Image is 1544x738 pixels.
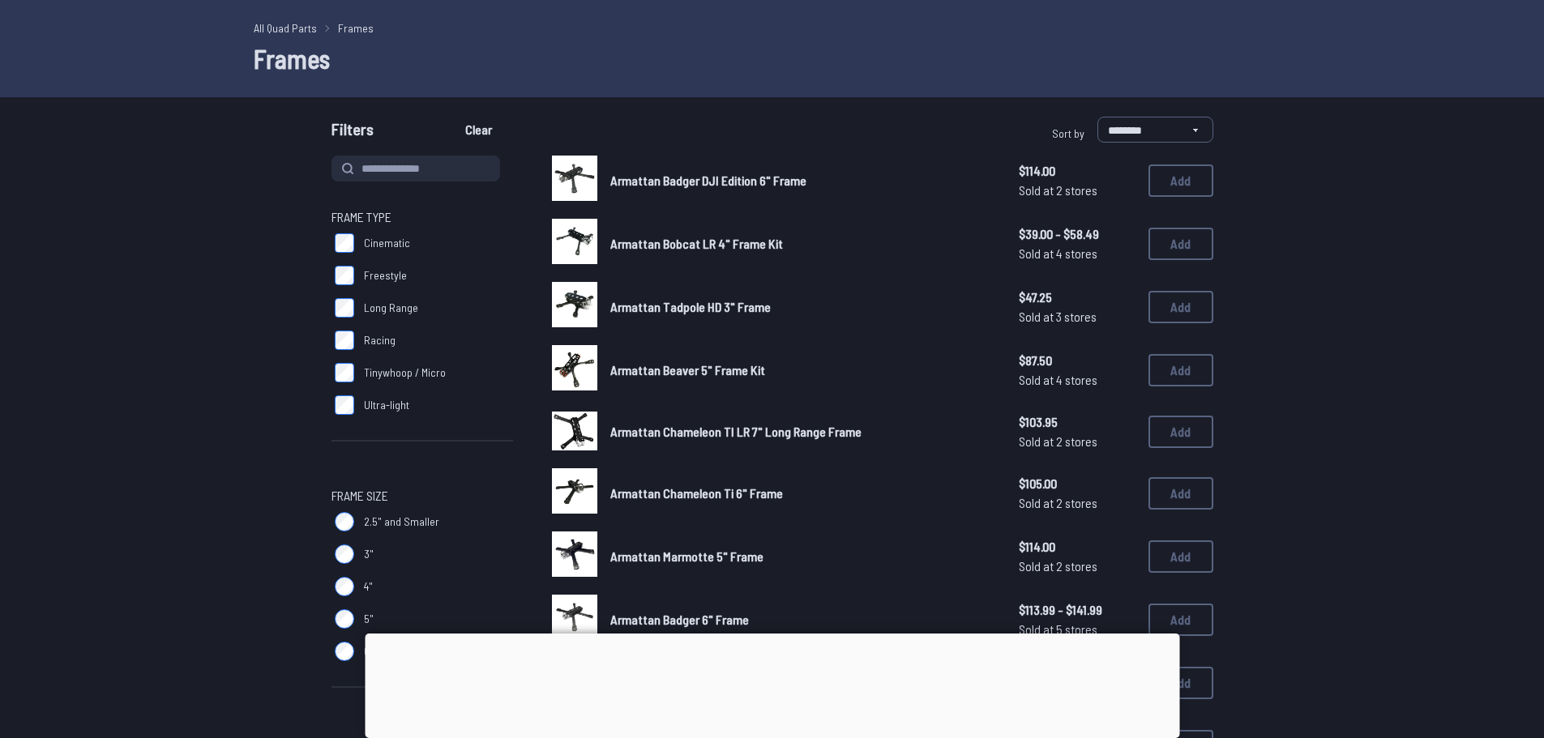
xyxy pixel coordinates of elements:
[364,332,396,348] span: Racing
[364,235,410,251] span: Cinematic
[365,633,1179,734] iframe: Advertisement
[610,297,993,317] a: Armattan Tadpole HD 3" Frame
[335,266,354,285] input: Freestyle
[254,39,1291,78] h1: Frames
[552,531,597,582] a: image
[331,207,391,227] span: Frame Type
[338,19,374,36] a: Frames
[1019,493,1136,513] span: Sold at 2 stores
[1097,117,1213,143] select: Sort by
[552,219,597,269] a: image
[610,485,783,501] span: Armattan Chameleon Ti 6" Frame
[610,548,763,564] span: Armattan Marmotte 5" Frame
[335,577,354,596] input: 4"
[364,397,409,413] span: Ultra-light
[1019,370,1136,390] span: Sold at 4 stores
[335,395,354,415] input: Ultra-light
[1019,181,1136,200] span: Sold at 2 stores
[331,486,388,506] span: Frame Size
[1019,620,1136,639] span: Sold at 5 stores
[335,298,354,318] input: Long Range
[610,360,993,380] a: Armattan Beaver 5" Frame Kit
[552,156,597,206] a: image
[364,546,374,562] span: 3"
[610,171,993,190] a: Armattan Badger DJI Edition 6" Frame
[335,609,354,629] input: 5"
[610,484,993,503] a: Armattan Chameleon Ti 6" Frame
[1148,477,1213,510] button: Add
[364,578,373,595] span: 4"
[552,408,597,455] a: image
[1019,432,1136,451] span: Sold at 2 stores
[335,512,354,531] input: 2.5" and Smaller
[552,156,597,201] img: image
[552,468,597,518] a: image
[552,595,597,645] a: image
[610,547,993,566] a: Armattan Marmotte 5" Frame
[552,468,597,514] img: image
[1052,126,1084,140] span: Sort by
[610,612,749,627] span: Armattan Badger 6" Frame
[552,219,597,264] img: image
[552,345,597,390] img: image
[254,19,317,36] a: All Quad Parts
[610,422,993,442] a: Armattan Chameleon TI LR 7" Long Range Frame
[364,643,379,659] span: 6"+
[552,595,597,640] img: image
[1019,412,1136,432] span: $103.95
[335,544,354,564] input: 3"
[1019,600,1136,620] span: $113.99 - $141.99
[331,117,374,149] span: Filters
[1019,537,1136,557] span: $114.00
[1148,667,1213,699] button: Add
[1019,288,1136,307] span: $47.25
[552,282,597,332] a: image
[552,412,597,450] img: image
[610,610,993,629] a: Armattan Badger 6" Frame
[1019,244,1136,263] span: Sold at 4 stores
[1019,224,1136,244] span: $39.00 - $58.49
[451,117,506,143] button: Clear
[610,173,806,188] span: Armattan Badger DJI Edition 6" Frame
[1019,161,1136,181] span: $114.00
[1148,540,1213,573] button: Add
[1019,351,1136,370] span: $87.50
[1148,291,1213,323] button: Add
[552,282,597,327] img: image
[610,234,993,254] a: Armattan Bobcat LR 4" Frame Kit
[1148,354,1213,386] button: Add
[1148,228,1213,260] button: Add
[610,236,783,251] span: Armattan Bobcat LR 4" Frame Kit
[1019,307,1136,326] span: Sold at 3 stores
[610,362,765,378] span: Armattan Beaver 5" Frame Kit
[335,363,354,382] input: Tinywhoop / Micro
[364,267,407,284] span: Freestyle
[552,345,597,395] a: image
[364,514,439,530] span: 2.5" and Smaller
[1019,557,1136,576] span: Sold at 2 stores
[364,300,418,316] span: Long Range
[610,424,862,439] span: Armattan Chameleon TI LR 7" Long Range Frame
[335,331,354,350] input: Racing
[552,531,597,577] img: image
[335,233,354,253] input: Cinematic
[610,299,771,314] span: Armattan Tadpole HD 3" Frame
[364,611,374,627] span: 5"
[1148,164,1213,197] button: Add
[335,642,354,661] input: 6"+
[1019,474,1136,493] span: $105.00
[364,365,446,381] span: Tinywhoop / Micro
[1148,604,1213,636] button: Add
[1148,416,1213,448] button: Add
